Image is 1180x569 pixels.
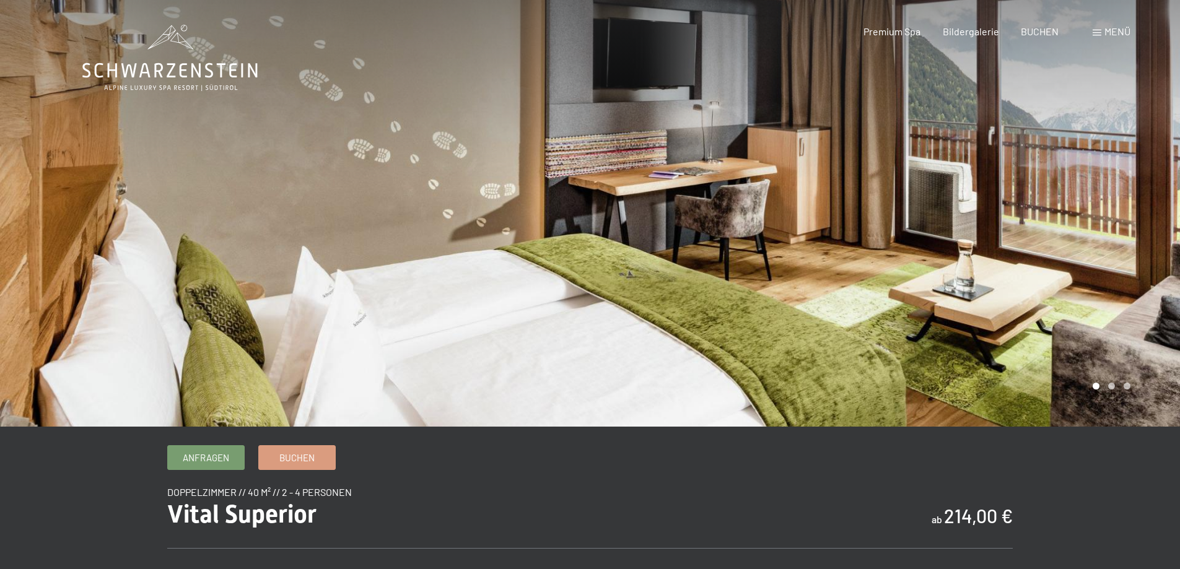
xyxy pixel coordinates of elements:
[167,500,317,529] span: Vital Superior
[183,451,229,464] span: Anfragen
[259,446,335,469] a: Buchen
[1104,25,1130,37] span: Menü
[932,513,942,525] span: ab
[943,25,999,37] a: Bildergalerie
[944,505,1013,527] b: 214,00 €
[279,451,315,464] span: Buchen
[168,446,244,469] a: Anfragen
[167,486,352,498] span: Doppelzimmer // 40 m² // 2 - 4 Personen
[863,25,920,37] a: Premium Spa
[1021,25,1059,37] a: BUCHEN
